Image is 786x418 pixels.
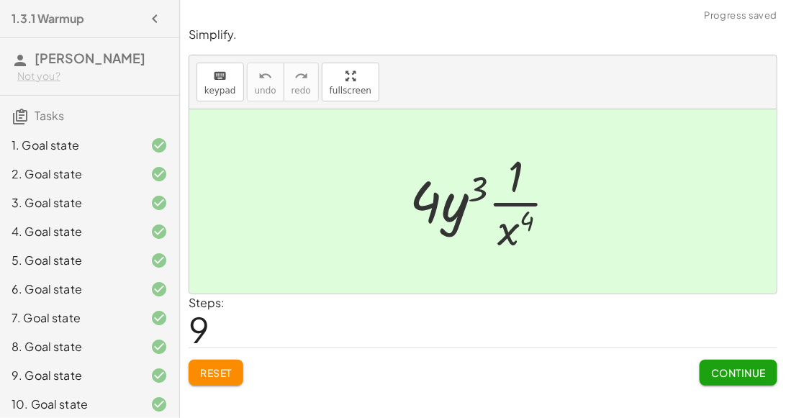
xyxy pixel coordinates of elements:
[12,367,127,384] div: 9. Goal state
[189,360,243,386] button: Reset
[12,194,127,212] div: 3. Goal state
[258,68,272,85] i: undo
[322,63,379,101] button: fullscreen
[12,396,127,413] div: 10. Goal state
[189,307,209,351] span: 9
[12,165,127,183] div: 2. Goal state
[12,252,127,269] div: 5. Goal state
[284,63,319,101] button: redoredo
[12,10,84,27] h4: 1.3.1 Warmup
[189,27,777,43] p: Simplify.
[12,137,127,154] div: 1. Goal state
[150,252,168,269] i: Task finished and correct.
[150,223,168,240] i: Task finished and correct.
[17,69,168,83] div: Not you?
[292,86,311,96] span: redo
[189,295,225,310] label: Steps:
[213,68,227,85] i: keyboard
[200,366,232,379] span: Reset
[12,281,127,298] div: 6. Goal state
[12,223,127,240] div: 4. Goal state
[150,281,168,298] i: Task finished and correct.
[150,309,168,327] i: Task finished and correct.
[150,367,168,384] i: Task finished and correct.
[294,68,308,85] i: redo
[12,309,127,327] div: 7. Goal state
[196,63,244,101] button: keyboardkeypad
[255,86,276,96] span: undo
[711,366,766,379] span: Continue
[35,108,64,123] span: Tasks
[12,338,127,355] div: 8. Goal state
[330,86,371,96] span: fullscreen
[35,50,145,66] span: [PERSON_NAME]
[150,338,168,355] i: Task finished and correct.
[705,9,777,23] span: Progress saved
[247,63,284,101] button: undoundo
[150,194,168,212] i: Task finished and correct.
[150,396,168,413] i: Task finished and correct.
[700,360,777,386] button: Continue
[204,86,236,96] span: keypad
[150,165,168,183] i: Task finished and correct.
[150,137,168,154] i: Task finished and correct.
